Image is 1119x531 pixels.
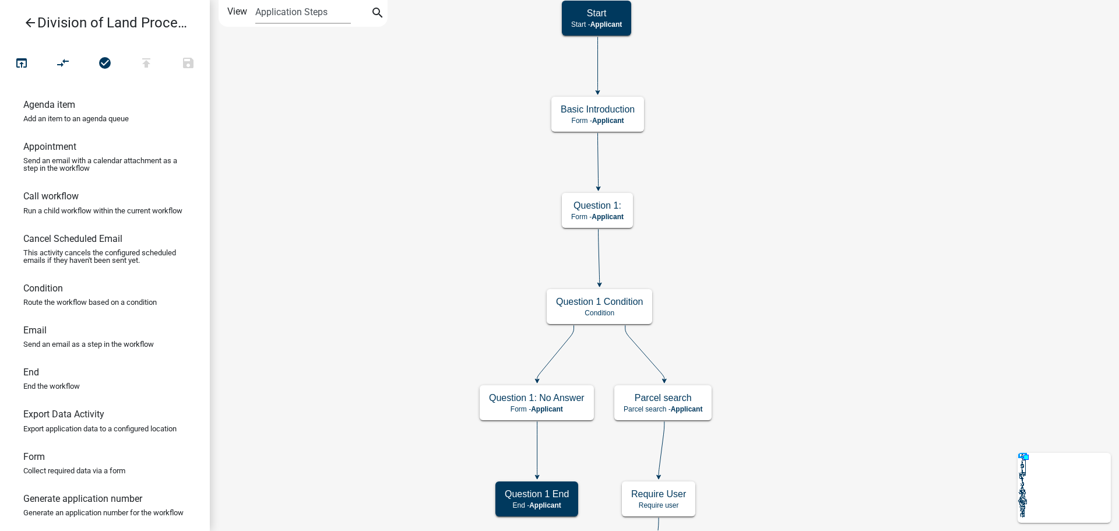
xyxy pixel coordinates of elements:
i: arrow_back [23,16,37,32]
h5: Question 1: [571,200,624,211]
h5: Question 1 Condition [556,296,643,307]
i: save [181,56,195,72]
i: open_in_browser [15,56,29,72]
span: Applicant [671,405,703,413]
p: Parcel search - [624,405,702,413]
h5: Question 1 End [505,488,569,500]
button: search [368,5,387,23]
span: Applicant [590,20,622,29]
span: Applicant [592,213,624,221]
span: Applicant [531,405,563,413]
span: Applicant [529,501,561,509]
p: Collect required data via a form [23,467,125,474]
button: Publish [125,51,167,76]
p: Send an email as a step in the workflow [23,340,154,348]
p: Run a child workflow within the current workflow [23,207,182,214]
i: compare_arrows [57,56,71,72]
p: Form - [489,405,585,413]
p: End the workflow [23,382,80,390]
h5: Require User [631,488,686,500]
p: Require user [631,501,686,509]
p: Route the workflow based on a condition [23,298,157,306]
h6: Form [23,451,45,462]
button: Save [167,51,209,76]
h6: End [23,367,39,378]
h6: Agenda item [23,99,75,110]
h6: Condition [23,283,63,294]
h6: Generate application number [23,493,142,504]
p: Send an email with a calendar attachment as a step in the workflow [23,157,186,172]
h6: Call workflow [23,191,79,202]
p: End - [505,501,569,509]
h5: Question 1: No Answer [489,392,585,403]
p: Export application data to a configured location [23,425,177,432]
i: search [371,6,385,22]
i: check_circle [98,56,112,72]
p: Add an item to an agenda queue [23,115,129,122]
h6: Email [23,325,47,336]
span: Applicant [592,117,624,125]
p: Condition [556,309,643,317]
button: Test Workflow [1,51,43,76]
div: Workflow actions [1,51,209,79]
h6: Export Data Activity [23,409,104,420]
button: No problems [84,51,126,76]
i: publish [139,56,153,72]
p: Generate an application number for the workflow [23,509,184,516]
h5: Parcel search [624,392,702,403]
p: This activity cancels the configured scheduled emails if they haven't been sent yet. [23,249,186,264]
h5: Basic Introduction [561,104,635,115]
h6: Appointment [23,141,76,152]
a: Division of Land Process Form [9,9,191,36]
p: Start - [571,20,622,29]
h5: Start [571,8,622,19]
p: Form - [571,213,624,221]
button: Auto Layout [42,51,84,76]
p: Form - [561,117,635,125]
h6: Cancel Scheduled Email [23,233,122,244]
